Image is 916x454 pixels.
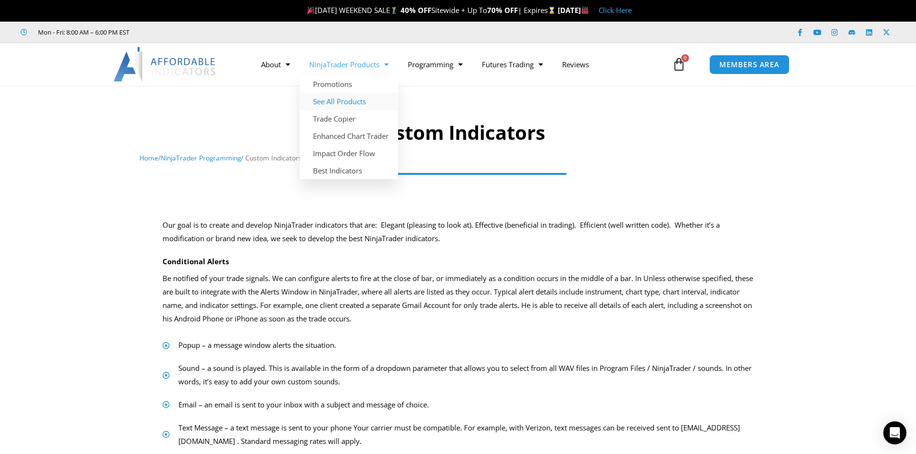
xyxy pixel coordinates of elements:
span: [DATE] WEEKEND SALE Sitewide + Up To | Expires [305,5,557,15]
nav: Breadcrumb [139,152,777,164]
a: Click Here [599,5,632,15]
a: Promotions [300,75,398,93]
span: Email – an email is sent to your inbox with a subject and message of choice. [176,398,429,412]
img: LogoAI | Affordable Indicators – NinjaTrader [113,47,217,82]
a: Trade Copier [300,110,398,127]
img: 🏌️‍♂️ [390,7,398,14]
img: 🎉 [307,7,314,14]
a: Enhanced Chart Trader [300,127,398,145]
a: Reviews [552,53,599,75]
a: 0 [658,50,700,78]
p: Be notified of your trade signals. We can configure alerts to fire at the close of bar, or immedi... [163,272,754,325]
a: Best Indicators [300,162,398,179]
a: MEMBERS AREA [709,55,790,74]
iframe: Customer reviews powered by Trustpilot [143,27,287,37]
nav: Menu [251,53,670,75]
strong: Conditional Alerts [163,257,229,266]
span: MEMBERS AREA [719,61,779,68]
a: Impact Order Flow [300,145,398,162]
a: Programming [398,53,472,75]
div: Our goal is to create and develop NinjaTrader indicators that are: Elegant (pleasing to look at).... [163,219,754,245]
a: Futures Trading [472,53,552,75]
span: Popup – a message window alerts the situation. [176,339,336,352]
img: ⌛ [548,7,555,14]
a: NinjaTrader Programming [161,153,241,162]
span: 0 [681,54,689,62]
a: Home [139,153,158,162]
a: See All Products [300,93,398,110]
span: Text Message – a text message is sent to your phone Your carrier must be compatible. For example,... [176,421,753,448]
a: About [251,53,300,75]
h1: Custom Indicators [139,119,777,146]
ul: NinjaTrader Products [300,75,398,179]
span: Sound – a sound is played. This is available in the form of a dropdown parameter that allows you ... [176,362,753,389]
div: Open Intercom Messenger [883,421,906,444]
span: Mon - Fri: 8:00 AM – 6:00 PM EST [36,26,129,38]
strong: 40% OFF [401,5,431,15]
a: NinjaTrader Products [300,53,398,75]
strong: 70% OFF [487,5,518,15]
strong: [DATE] [558,5,589,15]
img: 🏭 [581,7,589,14]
